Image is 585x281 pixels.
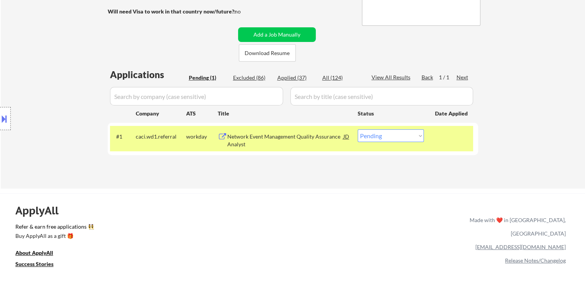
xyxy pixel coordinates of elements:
[15,232,92,242] a: Buy ApplyAll as a gift 🎁
[15,261,53,267] u: Success Stories
[238,27,316,42] button: Add a Job Manually
[136,133,186,140] div: caci.wd1.referral
[358,106,424,120] div: Status
[189,74,227,82] div: Pending (1)
[290,87,473,105] input: Search by title (case sensitive)
[422,74,434,81] div: Back
[108,8,236,15] strong: Will need Visa to work in that country now/future?:
[15,249,53,256] u: About ApplyAll
[457,74,469,81] div: Next
[372,74,413,81] div: View All Results
[239,44,296,62] button: Download Resume
[136,110,186,117] div: Company
[15,249,64,259] a: About ApplyAll
[343,129,350,143] div: JD
[235,8,257,15] div: no
[227,133,343,148] div: Network Event Management Quality Assurance Analyst
[15,224,309,232] a: Refer & earn free applications 👯‍♀️
[475,244,566,250] a: [EMAIL_ADDRESS][DOMAIN_NAME]
[218,110,350,117] div: Title
[15,260,64,270] a: Success Stories
[439,74,457,81] div: 1 / 1
[15,204,67,217] div: ApplyAll
[110,70,186,79] div: Applications
[233,74,272,82] div: Excluded (86)
[277,74,316,82] div: Applied (37)
[505,257,566,264] a: Release Notes/Changelog
[110,87,283,105] input: Search by company (case sensitive)
[15,233,92,239] div: Buy ApplyAll as a gift 🎁
[322,74,361,82] div: All (124)
[467,213,566,240] div: Made with ❤️ in [GEOGRAPHIC_DATA], [GEOGRAPHIC_DATA]
[186,110,218,117] div: ATS
[435,110,469,117] div: Date Applied
[186,133,218,140] div: workday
